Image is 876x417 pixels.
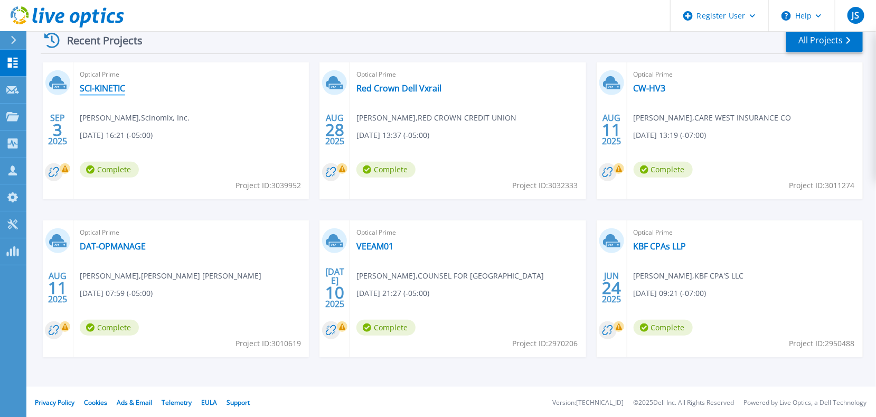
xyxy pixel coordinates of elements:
[41,27,157,53] div: Recent Projects
[80,83,125,94] a: SCI-KINETIC
[162,398,192,407] a: Telemetry
[789,180,855,191] span: Project ID: 3011274
[356,227,579,238] span: Optical Prime
[852,11,859,20] span: JS
[80,129,153,141] span: [DATE] 16:21 (-05:00)
[227,398,250,407] a: Support
[35,398,74,407] a: Privacy Policy
[80,69,303,80] span: Optical Prime
[786,29,863,52] a: All Projects
[633,400,734,406] li: © 2025 Dell Inc. All Rights Reserved
[325,268,345,307] div: [DATE] 2025
[634,241,686,252] a: KBF CPAs LLP
[789,338,855,349] span: Project ID: 2950488
[356,288,429,299] span: [DATE] 21:27 (-05:00)
[48,283,67,292] span: 11
[53,125,62,134] span: 3
[325,125,344,134] span: 28
[634,288,707,299] span: [DATE] 09:21 (-07:00)
[356,69,579,80] span: Optical Prime
[80,241,146,252] a: DAT-OPMANAGE
[325,110,345,149] div: AUG 2025
[602,125,621,134] span: 11
[634,320,693,336] span: Complete
[634,162,693,178] span: Complete
[356,162,416,178] span: Complete
[356,129,429,141] span: [DATE] 13:37 (-05:00)
[356,320,416,336] span: Complete
[325,288,344,297] span: 10
[513,338,578,349] span: Project ID: 2970206
[356,83,441,94] a: Red Crown Dell Vxrail
[84,398,107,407] a: Cookies
[80,112,190,124] span: [PERSON_NAME] , Scinomix, Inc.
[634,270,744,282] span: [PERSON_NAME] , KBF CPA'S LLC
[356,241,393,252] a: VEEAM01
[236,180,301,191] span: Project ID: 3039952
[602,283,621,292] span: 24
[80,288,153,299] span: [DATE] 07:59 (-05:00)
[236,338,301,349] span: Project ID: 3010619
[80,270,261,282] span: [PERSON_NAME] , [PERSON_NAME] [PERSON_NAME]
[601,268,621,307] div: JUN 2025
[117,398,152,407] a: Ads & Email
[634,83,666,94] a: CW-HV3
[634,227,856,238] span: Optical Prime
[634,69,856,80] span: Optical Prime
[513,180,578,191] span: Project ID: 3032333
[634,112,792,124] span: [PERSON_NAME] , CARE WEST INSURANCE CO
[552,400,624,406] li: Version: [TECHNICAL_ID]
[356,270,544,282] span: [PERSON_NAME] , COUNSEL FOR [GEOGRAPHIC_DATA]
[48,110,68,149] div: SEP 2025
[356,112,516,124] span: [PERSON_NAME] , RED CROWN CREDIT UNION
[80,227,303,238] span: Optical Prime
[80,320,139,336] span: Complete
[201,398,217,407] a: EULA
[80,162,139,178] span: Complete
[634,129,707,141] span: [DATE] 13:19 (-07:00)
[743,400,866,406] li: Powered by Live Optics, a Dell Technology
[601,110,621,149] div: AUG 2025
[48,268,68,307] div: AUG 2025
